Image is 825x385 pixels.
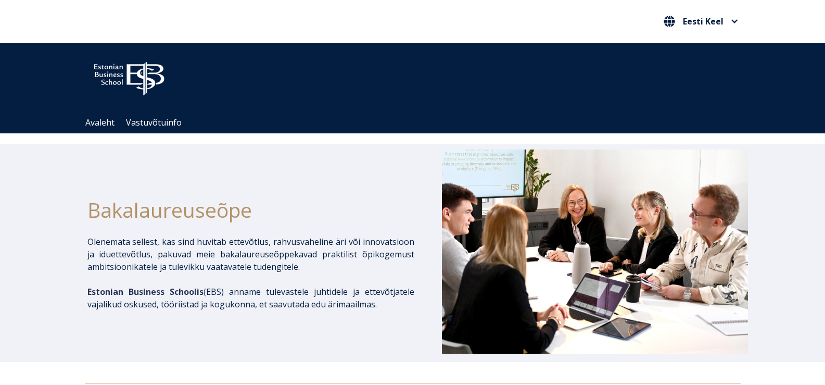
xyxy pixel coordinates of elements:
[85,54,173,98] img: ebs_logo2016_white
[126,117,182,128] a: Vastuvõtuinfo
[87,286,204,297] span: Estonian Business Schoolis
[80,112,756,133] div: Navigation Menu
[85,117,115,128] a: Avaleht
[87,286,206,297] span: (
[661,13,741,30] button: Eesti Keel
[87,194,414,225] h1: Bakalaureuseõpe
[87,235,414,273] p: Olenemata sellest, kas sind huvitab ettevõtlus, rahvusvaheline äri või innovatsioon ja iduettevõt...
[442,150,748,354] img: Bakalaureusetudengid
[661,13,741,30] nav: Vali oma keel
[87,285,414,311] p: EBS) anname tulevastele juhtidele ja ettevõtjatele vajalikud oskused, tööriistad ja kogukonna, et...
[683,17,724,26] span: Eesti Keel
